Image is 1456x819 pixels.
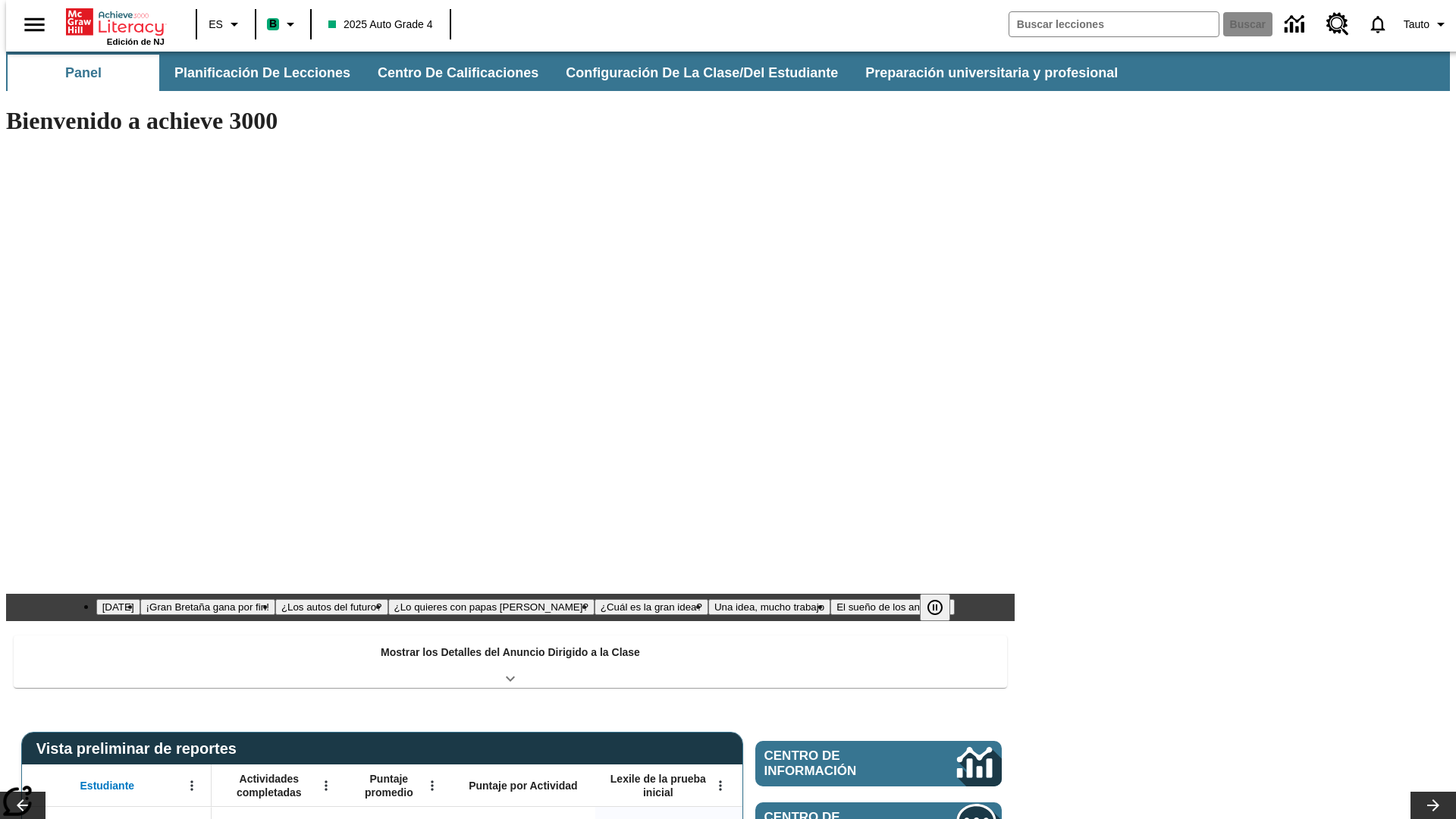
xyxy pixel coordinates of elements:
[709,774,732,797] button: Abrir menú
[554,55,850,91] button: Configuración de la clase/del estudiante
[14,635,1007,688] div: Mostrar los Detalles del Anuncio Dirigido a la Clase
[388,599,595,615] button: Diapositiva 4 ¿Lo quieres con papas fritas?
[755,741,1002,786] a: Centro de información
[1398,11,1456,38] button: Perfil/Configuración
[853,55,1130,91] button: Preparación universitaria y profesional
[6,52,1450,91] div: Subbarra de navegación
[6,107,1015,135] h1: Bienvenido a achieve 3000
[6,55,1131,91] div: Subbarra de navegación
[36,740,244,758] span: Vista preliminar de reportes
[66,7,165,37] a: Portada
[209,17,223,33] span: ES
[180,774,203,797] button: Abrir menú
[162,55,362,91] button: Planificación de lecciones
[1404,17,1429,33] span: Tauto
[202,11,250,38] button: Lenguaje: ES, Selecciona un idioma
[366,55,551,91] button: Centro de calificaciones
[1276,4,1317,45] a: Centro de información
[96,599,140,615] button: Diapositiva 1 Día del Trabajo
[920,594,950,621] button: Pausar
[140,599,275,615] button: Diapositiva 2 ¡Gran Bretaña gana por fin!
[1009,12,1219,36] input: Buscar campo
[107,37,165,46] span: Edición de NJ
[469,779,577,792] span: Puntaje por Actividad
[275,599,388,615] button: Diapositiva 3 ¿Los autos del futuro?
[8,55,159,91] button: Panel
[603,772,714,799] span: Lexile de la prueba inicial
[219,772,319,799] span: Actividades completadas
[269,14,277,33] span: B
[595,599,708,615] button: Diapositiva 5 ¿Cuál es la gran idea?
[920,594,965,621] div: Pausar
[764,748,906,779] span: Centro de información
[1358,5,1398,44] a: Notificaciones
[381,645,640,661] p: Mostrar los Detalles del Anuncio Dirigido a la Clase
[830,599,955,615] button: Diapositiva 7 El sueño de los animales
[12,2,57,47] button: Abrir el menú lateral
[66,5,165,46] div: Portada
[708,599,830,615] button: Diapositiva 6 Una idea, mucho trabajo
[421,774,444,797] button: Abrir menú
[315,774,337,797] button: Abrir menú
[1317,4,1358,45] a: Centro de recursos, Se abrirá en una pestaña nueva.
[80,779,135,792] span: Estudiante
[1410,792,1456,819] button: Carrusel de lecciones, seguir
[353,772,425,799] span: Puntaje promedio
[328,17,433,33] span: 2025 Auto Grade 4
[261,11,306,38] button: Boost El color de la clase es verde menta. Cambiar el color de la clase.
